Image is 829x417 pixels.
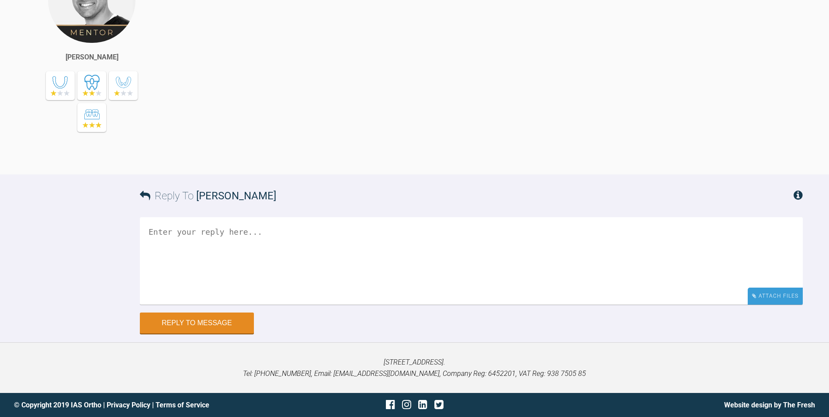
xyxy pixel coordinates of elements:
[14,357,815,379] p: [STREET_ADDRESS]. Tel: [PHONE_NUMBER], Email: [EMAIL_ADDRESS][DOMAIN_NAME], Company Reg: 6452201,...
[748,288,803,305] div: Attach Files
[196,190,276,202] span: [PERSON_NAME]
[156,401,209,409] a: Terms of Service
[724,401,815,409] a: Website design by The Fresh
[140,313,254,334] button: Reply to Message
[140,188,276,204] h3: Reply To
[66,52,118,63] div: [PERSON_NAME]
[107,401,150,409] a: Privacy Policy
[14,400,281,411] div: © Copyright 2019 IAS Ortho | |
